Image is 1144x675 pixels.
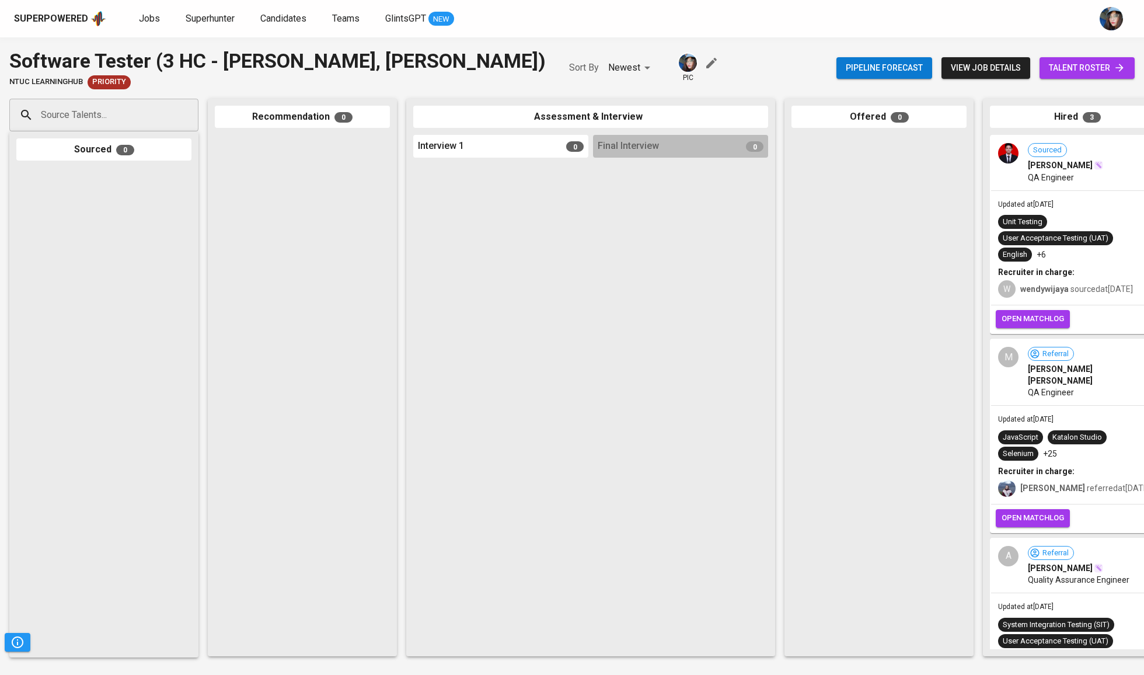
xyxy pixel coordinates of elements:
[14,10,106,27] a: Superpoweredapp logo
[192,114,194,116] button: Open
[1003,249,1027,260] div: English
[1028,562,1093,574] span: [PERSON_NAME]
[1038,548,1073,559] span: Referral
[998,280,1016,298] div: W
[996,509,1070,527] button: open matchlog
[88,75,131,89] div: New Job received from Demand Team
[836,57,932,79] button: Pipeline forecast
[998,479,1016,497] img: christine.raharja@glints.com
[1003,217,1042,228] div: Unit Testing
[385,13,426,24] span: GlintsGPT
[1037,249,1046,260] p: +6
[1003,233,1108,244] div: User Acceptance Testing (UAT)
[1083,112,1101,123] span: 3
[260,12,309,26] a: Candidates
[9,76,83,88] span: NTUC LearningHub
[16,138,191,161] div: Sourced
[1003,636,1108,647] div: User Acceptance Testing (UAT)
[998,415,1054,423] span: Updated at [DATE]
[608,61,640,75] p: Newest
[998,143,1019,163] img: 0d8439daf63f58926b7b6dfceb900635.jpg
[5,633,30,652] button: Pipeline Triggers
[941,57,1030,79] button: view job details
[139,12,162,26] a: Jobs
[951,61,1021,75] span: view job details
[418,140,464,153] span: Interview 1
[260,13,306,24] span: Candidates
[186,13,235,24] span: Superhunter
[846,61,923,75] span: Pipeline forecast
[1020,284,1069,294] b: wendywijaya
[1049,61,1125,75] span: talent roster
[1003,620,1110,631] div: System Integration Testing (SIT)
[215,106,390,128] div: Recommendation
[746,141,763,152] span: 0
[332,12,362,26] a: Teams
[1038,349,1073,360] span: Referral
[186,12,237,26] a: Superhunter
[1094,161,1103,170] img: magic_wand.svg
[1094,563,1103,573] img: magic_wand.svg
[569,61,599,75] p: Sort By
[1028,159,1093,171] span: [PERSON_NAME]
[679,54,697,72] img: diazagista@glints.com
[891,112,909,123] span: 0
[1002,512,1064,525] span: open matchlog
[116,145,134,155] span: 0
[791,106,967,128] div: Offered
[608,57,654,79] div: Newest
[1043,448,1057,460] p: +25
[332,13,360,24] span: Teams
[1052,432,1102,443] div: Katalon Studio
[998,267,1075,277] b: Recruiter in charge:
[334,112,353,123] span: 0
[1002,312,1064,326] span: open matchlog
[413,106,768,128] div: Assessment & Interview
[598,140,659,153] span: Final Interview
[14,12,88,26] div: Superpowered
[998,603,1054,611] span: Updated at [DATE]
[139,13,160,24] span: Jobs
[385,12,454,26] a: GlintsGPT NEW
[1040,57,1135,79] a: talent roster
[428,13,454,25] span: NEW
[1028,574,1129,586] span: Quality Assurance Engineer
[566,141,584,152] span: 0
[88,76,131,88] span: Priority
[9,47,546,75] div: Software Tester (3 HC - [PERSON_NAME], [PERSON_NAME])
[678,53,698,83] div: pic
[1020,284,1133,294] span: sourced at [DATE]
[1028,145,1066,156] span: Sourced
[998,200,1054,208] span: Updated at [DATE]
[1020,483,1085,493] b: [PERSON_NAME]
[998,347,1019,367] div: M
[1028,363,1142,387] span: [PERSON_NAME] [PERSON_NAME]
[1100,7,1123,30] img: diazagista@glints.com
[996,310,1070,328] button: open matchlog
[90,10,106,27] img: app logo
[998,467,1075,476] b: Recruiter in charge:
[998,546,1019,566] div: A
[1028,387,1074,398] span: QA Engineer
[1028,172,1074,183] span: QA Engineer
[1003,432,1038,443] div: JavaScript
[1003,448,1034,460] div: Selenium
